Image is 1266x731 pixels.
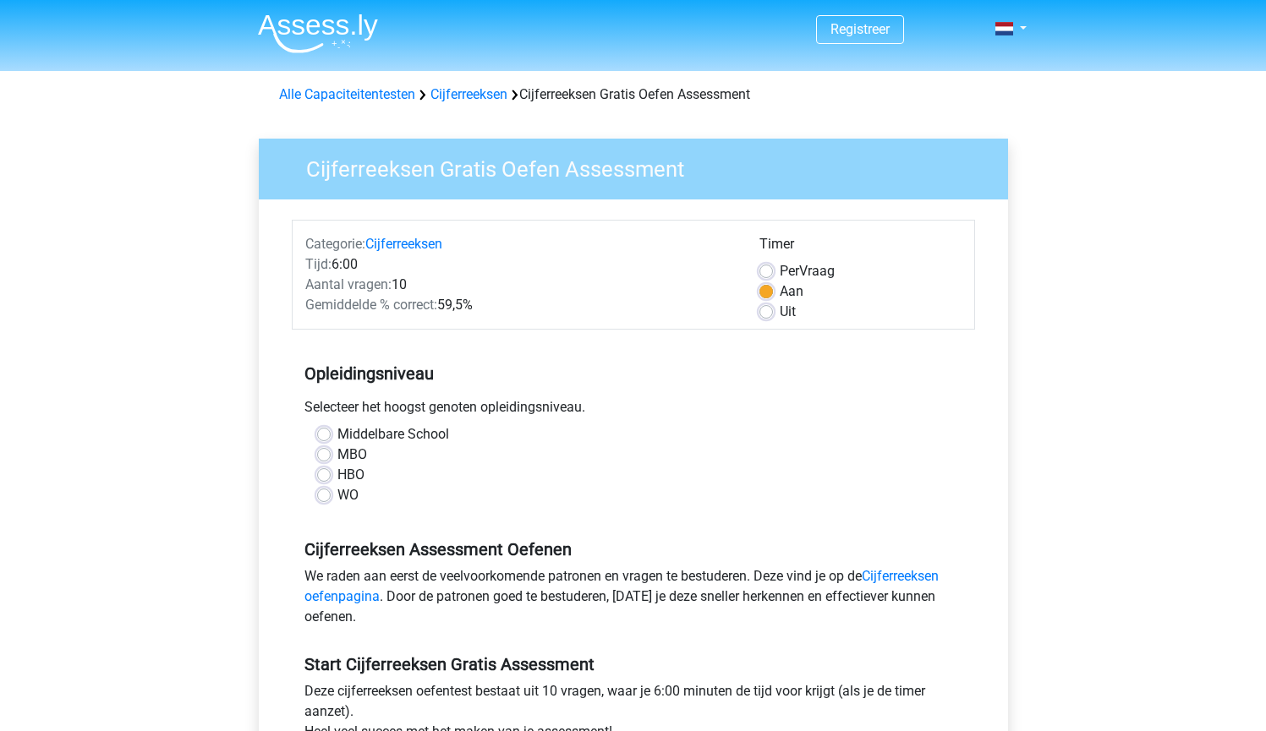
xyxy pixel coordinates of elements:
[304,539,962,559] h5: Cijferreeksen Assessment Oefenen
[830,21,890,37] a: Registreer
[305,256,332,272] span: Tijd:
[305,236,365,252] span: Categorie:
[780,302,796,322] label: Uit
[337,424,449,445] label: Middelbare School
[365,236,442,252] a: Cijferreeksen
[304,654,962,674] h5: Start Cijferreeksen Gratis Assessment
[293,254,747,275] div: 6:00
[272,85,995,105] div: Cijferreeksen Gratis Oefen Assessment
[304,357,962,390] h5: Opleidingsniveau
[258,14,378,53] img: Assessly
[759,234,962,261] div: Timer
[305,276,392,292] span: Aantal vragen:
[430,86,507,102] a: Cijferreeksen
[780,281,803,302] label: Aan
[286,150,995,183] h3: Cijferreeksen Gratis Oefen Assessment
[293,295,747,315] div: 59,5%
[780,261,835,281] label: Vraag
[305,297,437,313] span: Gemiddelde % correct:
[337,485,359,505] label: WO
[780,263,799,279] span: Per
[292,397,975,424] div: Selecteer het hoogst genoten opleidingsniveau.
[292,566,975,634] div: We raden aan eerst de veelvoorkomende patronen en vragen te bestuderen. Deze vind je op de . Door...
[279,86,415,102] a: Alle Capaciteitentesten
[337,465,364,485] label: HBO
[337,445,367,465] label: MBO
[293,275,747,295] div: 10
